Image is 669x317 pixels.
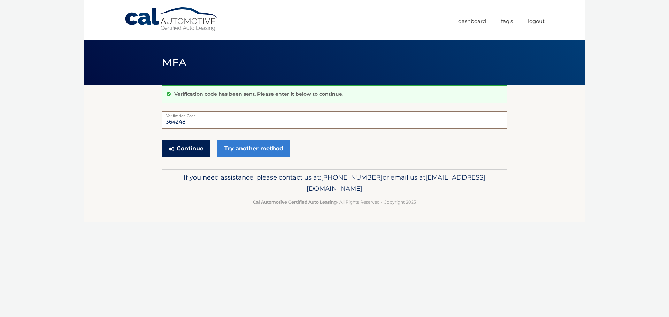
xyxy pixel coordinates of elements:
[501,15,513,27] a: FAQ's
[253,199,337,205] strong: Cal Automotive Certified Auto Leasing
[307,173,485,192] span: [EMAIL_ADDRESS][DOMAIN_NAME]
[162,140,210,157] button: Continue
[217,140,290,157] a: Try another method
[458,15,486,27] a: Dashboard
[174,91,343,97] p: Verification code has been sent. Please enter it below to continue.
[167,198,502,206] p: - All Rights Reserved - Copyright 2025
[124,7,218,32] a: Cal Automotive
[162,111,507,129] input: Verification Code
[162,56,186,69] span: MFA
[167,172,502,194] p: If you need assistance, please contact us at: or email us at
[321,173,383,181] span: [PHONE_NUMBER]
[528,15,545,27] a: Logout
[162,111,507,117] label: Verification Code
